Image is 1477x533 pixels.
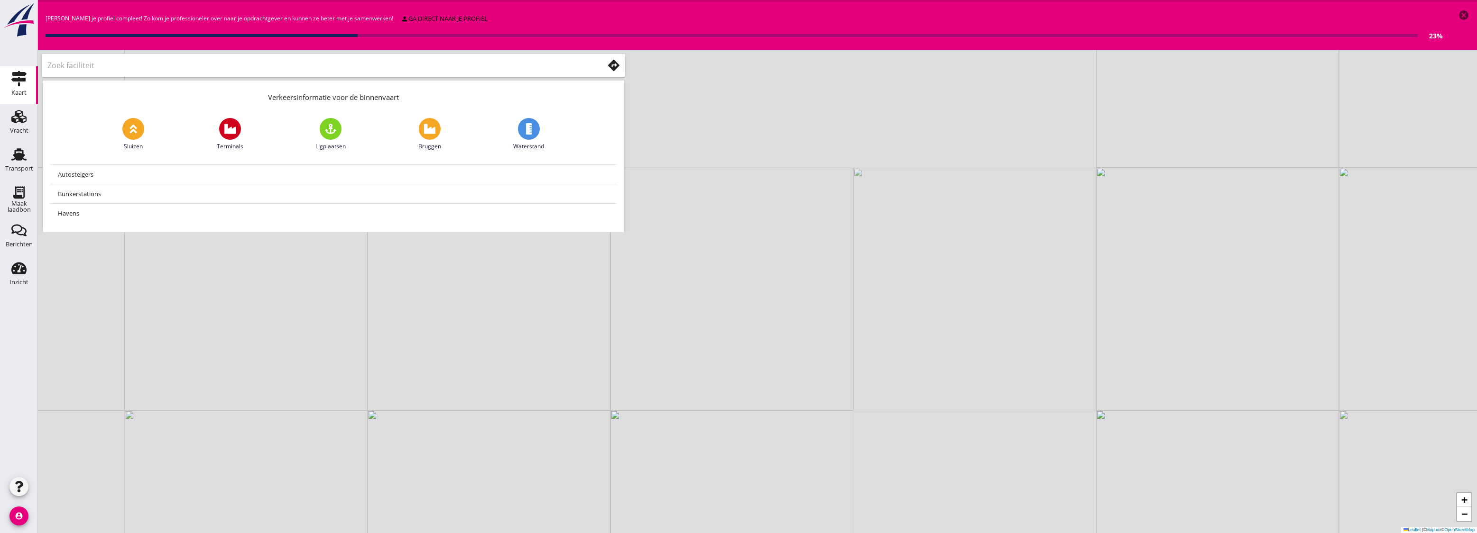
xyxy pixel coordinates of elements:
a: OpenStreetMap [1444,527,1475,532]
div: ga direct naar je profiel [401,14,488,24]
a: Leaflet [1403,527,1421,532]
span: Waterstand [513,142,544,151]
div: Inzicht [9,279,28,285]
a: Zoom in [1457,493,1471,507]
a: Sluizen [122,118,144,151]
img: logo-small.a267ee39.svg [2,2,36,37]
div: Vracht [10,127,28,134]
input: Zoek faciliteit [47,58,591,73]
span: Bruggen [418,142,441,151]
span: | [1422,527,1423,532]
a: Terminals [217,118,243,151]
a: Mapbox [1426,527,1441,532]
div: Bunkerstations [58,188,609,199]
div: Verkeersinformatie voor de binnenvaart [43,81,624,110]
div: © © [1401,527,1477,533]
div: Autosteigers [58,169,609,180]
span: Terminals [217,142,243,151]
i: cancel [1458,9,1469,21]
span: Sluizen [124,142,143,151]
a: ga direct naar je profiel [397,12,491,26]
div: 23% [1418,31,1443,41]
a: Ligplaatsen [315,118,346,151]
a: Bruggen [418,118,441,151]
span: Ligplaatsen [315,142,346,151]
div: Kaart [11,90,27,96]
a: Zoom out [1457,507,1471,521]
div: [PERSON_NAME] je profiel compleet! Zo kom je professioneler over naar je opdrachtgever en kunnen ... [46,9,1443,43]
i: account_circle [9,506,28,525]
span: − [1461,508,1468,520]
div: Transport [5,165,33,172]
i: person [401,15,408,23]
a: Waterstand [513,118,544,151]
div: Berichten [6,241,33,247]
span: + [1461,494,1468,506]
div: Havens [58,208,609,219]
